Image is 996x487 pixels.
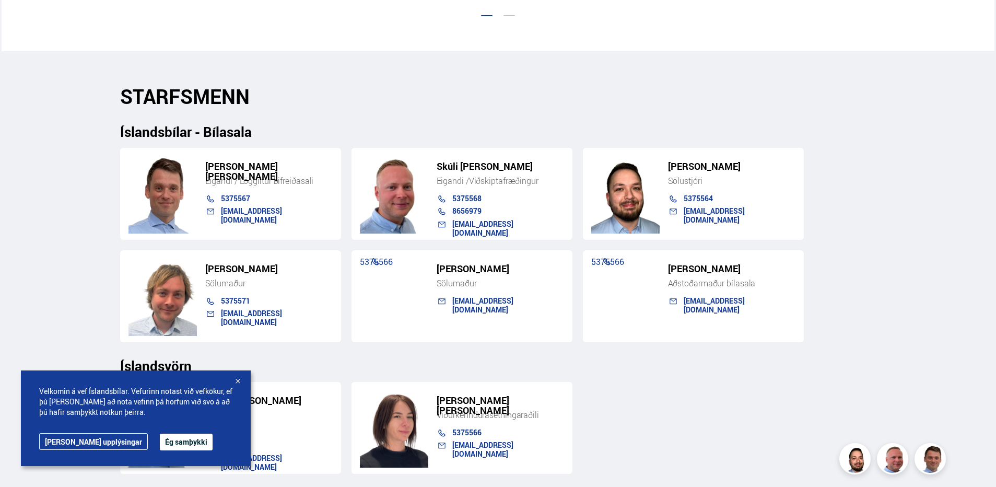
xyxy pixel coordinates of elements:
h5: [PERSON_NAME] [205,264,333,274]
img: FbJEzSuNWCJXmdc-.webp [916,445,947,476]
div: Sölumaður [205,410,333,420]
a: [EMAIL_ADDRESS][DOMAIN_NAME] [221,308,282,327]
a: 5375566 [452,427,482,437]
button: Open LiveChat chat widget [8,4,40,36]
div: Aðstoðarmaður bílasala [668,278,795,288]
span: Viðskiptafræðingur [469,175,538,187]
span: Velkomin á vef Íslandsbílar. Vefurinn notast við vefkökur, ef þú [PERSON_NAME] að nota vefinn þá ... [39,386,232,418]
a: [EMAIL_ADDRESS][DOMAIN_NAME] [452,440,513,458]
img: SZ4H-t_Copy_of_C.png [128,257,197,336]
h5: [PERSON_NAME] [668,264,795,274]
h2: STARFSMENN [120,85,876,108]
div: Viðurkenndur [437,410,564,420]
h3: Íslandsbílar - Bílasala [120,124,876,140]
div: Eigandi / Löggiltur bifreiðasali [205,176,333,186]
div: Sölumaður [205,278,333,288]
span: ásetningaraðili [485,409,539,421]
img: siFngHWaQ9KaOqBr.png [878,445,910,476]
img: TiAwD7vhpwHUHg8j.png [360,389,428,468]
h5: Skúli [PERSON_NAME] [437,161,564,171]
h5: [PERSON_NAME] [PERSON_NAME] [205,161,333,181]
a: [EMAIL_ADDRESS][DOMAIN_NAME] [221,206,282,224]
a: [PERSON_NAME] upplýsingar [39,433,148,450]
button: Ég samþykki [160,434,213,450]
a: [EMAIL_ADDRESS][DOMAIN_NAME] [452,296,513,314]
a: 5375566 [360,256,393,268]
a: 5375566 [591,256,624,268]
div: Eigandi / [437,176,564,186]
a: [EMAIL_ADDRESS][DOMAIN_NAME] [684,206,745,224]
h3: Íslandsvörn [120,358,876,374]
img: nhp88E3Fdnt1Opn2.png [841,445,872,476]
a: 5375568 [452,193,482,203]
a: [EMAIL_ADDRESS][DOMAIN_NAME] [452,219,513,237]
h5: [PERSON_NAME] [PERSON_NAME] [437,396,564,415]
a: 5375567 [221,193,250,203]
a: [EMAIL_ADDRESS][DOMAIN_NAME] [221,453,282,471]
div: Sölumaður [437,278,564,288]
a: 5375571 [221,296,250,306]
img: nhp88E3Fdnt1Opn2.png [591,155,660,234]
h5: [PERSON_NAME] [437,264,564,274]
a: 5375564 [684,193,713,203]
div: Sölustjóri [668,176,795,186]
a: [EMAIL_ADDRESS][DOMAIN_NAME] [684,296,745,314]
a: 8656979 [452,206,482,216]
h5: Skúli [PERSON_NAME] [205,396,333,405]
img: siFngHWaQ9KaOqBr.png [360,155,428,234]
h5: [PERSON_NAME] [668,161,795,171]
img: FbJEzSuNWCJXmdc-.webp [128,155,197,234]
